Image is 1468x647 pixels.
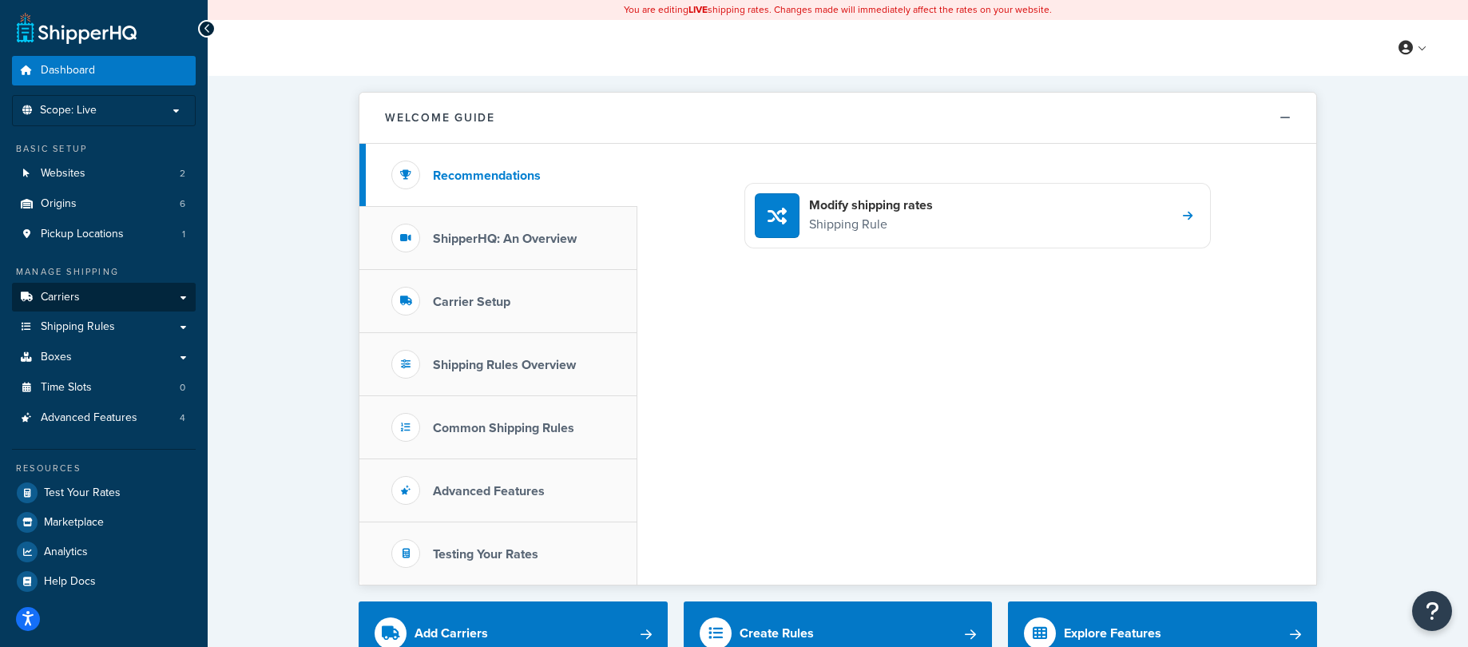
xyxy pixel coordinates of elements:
div: Explore Features [1064,622,1161,645]
a: Websites2 [12,159,196,189]
div: Create Rules [740,622,814,645]
span: Test Your Rates [44,486,121,500]
button: Welcome Guide [359,93,1316,144]
span: Help Docs [44,575,96,589]
span: 1 [182,228,185,241]
li: Pickup Locations [12,220,196,249]
h2: Welcome Guide [385,112,495,124]
span: Boxes [41,351,72,364]
h3: Common Shipping Rules [433,421,574,435]
span: Time Slots [41,381,92,395]
span: Pickup Locations [41,228,124,241]
h3: Recommendations [433,169,541,183]
span: Shipping Rules [41,320,115,334]
span: Scope: Live [40,104,97,117]
h3: Testing Your Rates [433,547,538,562]
div: Resources [12,462,196,475]
li: Origins [12,189,196,219]
span: 2 [180,167,185,181]
span: 6 [180,197,185,211]
a: Test Your Rates [12,478,196,507]
li: Websites [12,159,196,189]
span: 0 [180,381,185,395]
h3: Carrier Setup [433,295,510,309]
a: Origins6 [12,189,196,219]
button: Open Resource Center [1412,591,1452,631]
span: Dashboard [41,64,95,77]
div: Add Carriers [415,622,488,645]
a: Pickup Locations1 [12,220,196,249]
div: Basic Setup [12,142,196,156]
a: Marketplace [12,508,196,537]
li: Advanced Features [12,403,196,433]
h4: Modify shipping rates [809,196,933,214]
a: Boxes [12,343,196,372]
span: Analytics [44,546,88,559]
span: Marketplace [44,516,104,530]
li: Time Slots [12,373,196,403]
a: Advanced Features4 [12,403,196,433]
p: Shipping Rule [809,214,933,235]
h3: ShipperHQ: An Overview [433,232,577,246]
span: Websites [41,167,85,181]
h3: Shipping Rules Overview [433,358,576,372]
a: Carriers [12,283,196,312]
span: 4 [180,411,185,425]
span: Origins [41,197,77,211]
a: Help Docs [12,567,196,596]
a: Dashboard [12,56,196,85]
a: Shipping Rules [12,312,196,342]
div: Manage Shipping [12,265,196,279]
span: Carriers [41,291,80,304]
a: Analytics [12,538,196,566]
span: Advanced Features [41,411,137,425]
b: LIVE [688,2,708,17]
h3: Advanced Features [433,484,545,498]
a: Time Slots0 [12,373,196,403]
